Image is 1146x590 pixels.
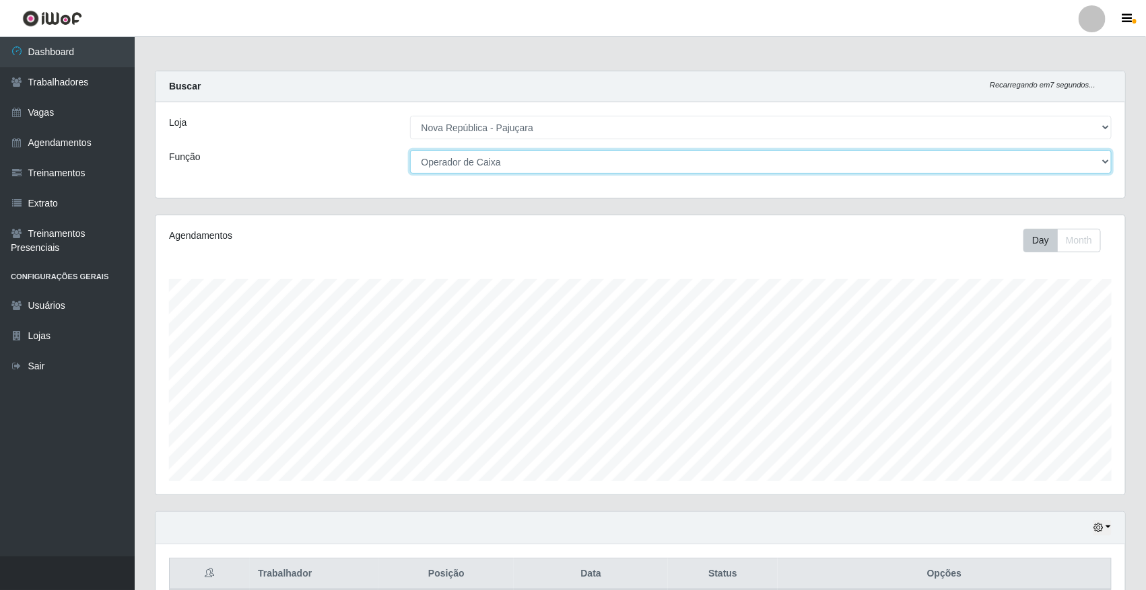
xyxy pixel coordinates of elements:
th: Status [668,558,778,590]
label: Função [169,150,201,164]
img: CoreUI Logo [22,10,82,27]
div: Toolbar with button groups [1023,229,1112,252]
th: Posição [378,558,514,590]
th: Opções [778,558,1111,590]
th: Trabalhador [250,558,378,590]
div: Agendamentos [169,229,550,243]
strong: Buscar [169,81,201,91]
button: Month [1057,229,1101,252]
button: Day [1023,229,1058,252]
th: Data [514,558,668,590]
label: Loja [169,116,187,130]
div: First group [1023,229,1101,252]
i: Recarregando em 7 segundos... [990,81,1096,89]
